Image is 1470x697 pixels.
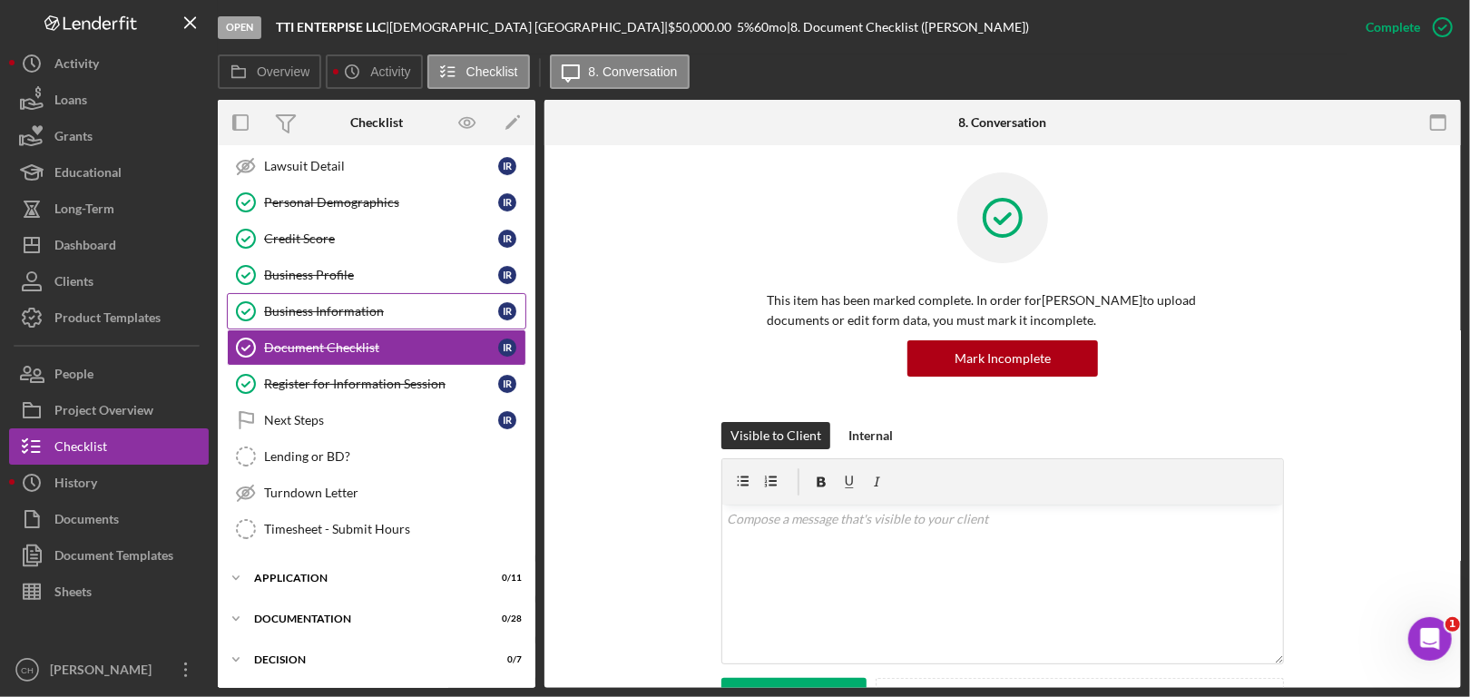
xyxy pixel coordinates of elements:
[218,16,261,39] div: Open
[9,574,209,610] button: Sheets
[254,573,476,584] div: Application
[54,537,173,578] div: Document Templates
[21,665,34,675] text: CH
[227,293,526,329] a: Business InformationIR
[754,20,787,34] div: 60 mo
[227,402,526,438] a: Next StepsIR
[498,193,516,211] div: I R
[54,227,116,268] div: Dashboard
[9,537,209,574] button: Document Templates
[227,221,526,257] a: Credit ScoreIR
[1445,617,1460,632] span: 1
[489,573,522,584] div: 0 / 11
[498,302,516,320] div: I R
[9,227,209,263] button: Dashboard
[227,438,526,475] a: Lending or BD?
[550,54,690,89] button: 8. Conversation
[907,340,1098,377] button: Mark Incomplete
[589,64,678,79] label: 8. Conversation
[54,356,93,397] div: People
[264,231,498,246] div: Credit Score
[254,614,476,624] div: Documentation
[264,159,498,173] div: Lawsuit Detail
[9,428,209,465] button: Checklist
[498,375,516,393] div: I R
[370,64,410,79] label: Activity
[9,501,209,537] button: Documents
[9,191,209,227] button: Long-Term
[264,195,498,210] div: Personal Demographics
[848,422,893,449] div: Internal
[959,115,1047,130] div: 8. Conversation
[9,118,209,154] a: Grants
[427,54,530,89] button: Checklist
[54,428,107,469] div: Checklist
[498,157,516,175] div: I R
[350,115,403,130] div: Checklist
[9,154,209,191] button: Educational
[9,299,209,336] button: Product Templates
[54,299,161,340] div: Product Templates
[955,340,1051,377] div: Mark Incomplete
[839,422,902,449] button: Internal
[9,465,209,501] button: History
[276,20,389,34] div: |
[9,652,209,688] button: CH[PERSON_NAME]
[730,422,821,449] div: Visible to Client
[227,366,526,402] a: Register for Information SessionIR
[227,184,526,221] a: Personal DemographicsIR
[257,64,309,79] label: Overview
[498,230,516,248] div: I R
[264,377,498,391] div: Register for Information Session
[54,465,97,506] div: History
[389,20,668,34] div: [DEMOGRAPHIC_DATA] [GEOGRAPHIC_DATA] |
[787,20,1029,34] div: | 8. Document Checklist ([PERSON_NAME])
[218,54,321,89] button: Overview
[668,20,737,34] div: $50,000.00
[227,511,526,547] a: Timesheet - Submit Hours
[54,574,92,614] div: Sheets
[498,339,516,357] div: I R
[54,154,122,195] div: Educational
[227,475,526,511] a: Turndown Letter
[498,266,516,284] div: I R
[326,54,422,89] button: Activity
[767,290,1239,331] p: This item has been marked complete. In order for [PERSON_NAME] to upload documents or edit form d...
[54,392,153,433] div: Project Overview
[54,501,119,542] div: Documents
[9,392,209,428] a: Project Overview
[54,118,93,159] div: Grants
[466,64,518,79] label: Checklist
[9,263,209,299] button: Clients
[54,263,93,304] div: Clients
[264,268,498,282] div: Business Profile
[276,19,386,34] b: TTI ENTERPISE LLC
[227,257,526,293] a: Business ProfileIR
[45,652,163,692] div: [PERSON_NAME]
[227,329,526,366] a: Document ChecklistIR
[9,45,209,82] button: Activity
[737,20,754,34] div: 5 %
[54,191,114,231] div: Long-Term
[9,82,209,118] button: Loans
[1366,9,1420,45] div: Complete
[254,654,476,665] div: Decision
[264,486,525,500] div: Turndown Letter
[54,82,87,123] div: Loans
[1408,617,1452,661] iframe: Intercom live chat
[721,422,830,449] button: Visible to Client
[54,45,99,86] div: Activity
[489,614,522,624] div: 0 / 28
[264,449,525,464] div: Lending or BD?
[9,356,209,392] button: People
